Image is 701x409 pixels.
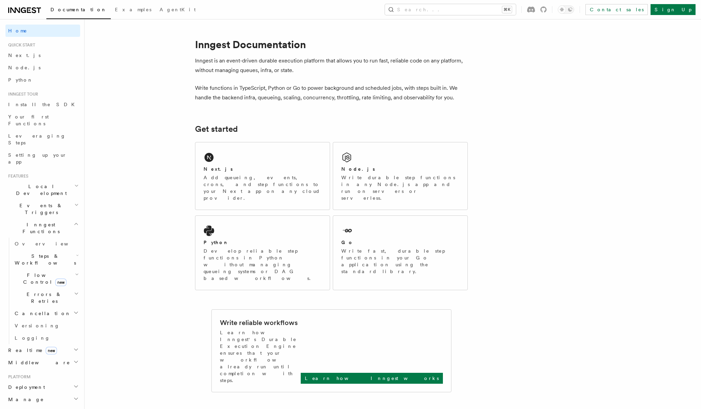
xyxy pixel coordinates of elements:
span: Documentation [50,7,107,12]
a: Learn how Inngest works [301,373,443,384]
span: Your first Functions [8,114,49,126]
span: Next.js [8,53,41,58]
a: PythonDevelop reliable step functions in Python without managing queueing systems or DAG based wo... [195,215,330,290]
span: Features [5,173,28,179]
span: Inngest tour [5,91,38,97]
button: Toggle dark mode [558,5,574,14]
span: Errors & Retries [12,291,74,305]
a: Contact sales [585,4,648,15]
span: Examples [115,7,151,12]
span: Setting up your app [8,152,67,165]
p: Write functions in TypeScript, Python or Go to power background and scheduled jobs, with steps bu... [195,83,468,102]
p: Inngest is an event-driven durable execution platform that allows you to run fast, reliable code ... [195,56,468,75]
div: Inngest Functions [5,238,80,344]
a: Get started [195,124,238,134]
span: Inngest Functions [5,221,74,235]
a: Next.js [5,49,80,61]
button: Deployment [5,381,80,393]
span: Local Development [5,183,74,197]
button: Steps & Workflows [12,250,80,269]
span: Platform [5,374,31,380]
button: Local Development [5,180,80,199]
a: GoWrite fast, durable step functions in your Go application using the standard library. [333,215,468,290]
a: Setting up your app [5,149,80,168]
a: Install the SDK [5,98,80,111]
h2: Next.js [204,166,233,172]
span: Steps & Workflows [12,253,76,266]
h1: Inngest Documentation [195,38,468,51]
span: Leveraging Steps [8,133,66,145]
span: Flow Control [12,272,75,285]
h2: Go [341,239,354,246]
span: new [46,347,57,354]
p: Write durable step functions in any Node.js app and run on servers or serverless. [341,174,459,201]
a: Home [5,25,80,37]
span: Events & Triggers [5,202,74,216]
button: Errors & Retries [12,288,80,307]
a: Sign Up [651,4,696,15]
button: Search...⌘K [385,4,516,15]
a: Examples [111,2,155,18]
button: Inngest Functions [5,218,80,238]
button: Cancellation [12,307,80,320]
span: Logging [15,335,50,341]
a: Node.jsWrite durable step functions in any Node.js app and run on servers or serverless. [333,142,468,210]
span: Install the SDK [8,102,79,107]
h2: Node.js [341,166,375,172]
a: Next.jsAdd queueing, events, crons, and step functions to your Next app on any cloud provider. [195,142,330,210]
span: Python [8,77,33,83]
p: Learn how Inngest works [305,375,439,382]
button: Manage [5,393,80,406]
span: Manage [5,396,44,403]
span: Cancellation [12,310,71,317]
a: Documentation [46,2,111,19]
span: Overview [15,241,85,246]
a: Node.js [5,61,80,74]
h2: Write reliable workflows [220,318,298,327]
span: Middleware [5,359,70,366]
span: Quick start [5,42,35,48]
p: Learn how Inngest's Durable Execution Engine ensures that your workflow already run until complet... [220,329,301,384]
a: Python [5,74,80,86]
a: AgentKit [155,2,200,18]
button: Middleware [5,356,80,369]
button: Events & Triggers [5,199,80,218]
button: Realtimenew [5,344,80,356]
p: Write fast, durable step functions in your Go application using the standard library. [341,248,459,275]
span: AgentKit [160,7,196,12]
a: Versioning [12,320,80,332]
p: Develop reliable step functions in Python without managing queueing systems or DAG based workflows. [204,248,322,282]
button: Flow Controlnew [12,269,80,288]
span: Deployment [5,384,45,391]
h2: Python [204,239,229,246]
span: Home [8,27,27,34]
a: Overview [12,238,80,250]
a: Leveraging Steps [5,130,80,149]
span: new [55,279,66,286]
kbd: ⌘K [502,6,512,13]
span: Versioning [15,323,60,328]
span: Realtime [5,347,57,354]
p: Add queueing, events, crons, and step functions to your Next app on any cloud provider. [204,174,322,201]
span: Node.js [8,65,41,70]
a: Logging [12,332,80,344]
a: Your first Functions [5,111,80,130]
